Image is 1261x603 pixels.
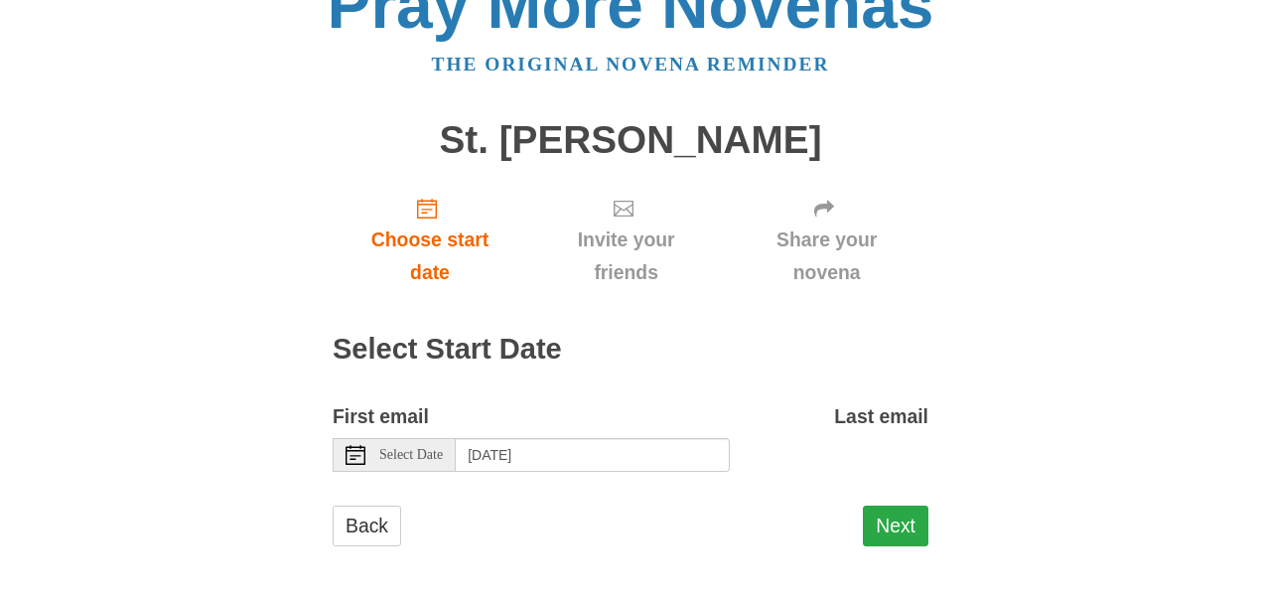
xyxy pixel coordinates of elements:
[333,181,527,299] a: Choose start date
[379,448,443,462] span: Select Date
[333,506,401,546] a: Back
[333,334,928,366] h2: Select Start Date
[527,181,725,299] a: Invite your friends
[352,224,507,289] span: Choose start date
[333,400,429,433] label: First email
[745,224,909,289] span: Share your novena
[432,54,830,75] a: The original novena reminder
[333,119,928,162] h1: St. [PERSON_NAME]
[834,400,928,433] label: Last email
[725,181,928,299] a: Share your novena
[547,224,705,289] span: Invite your friends
[863,506,928,546] button: Next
